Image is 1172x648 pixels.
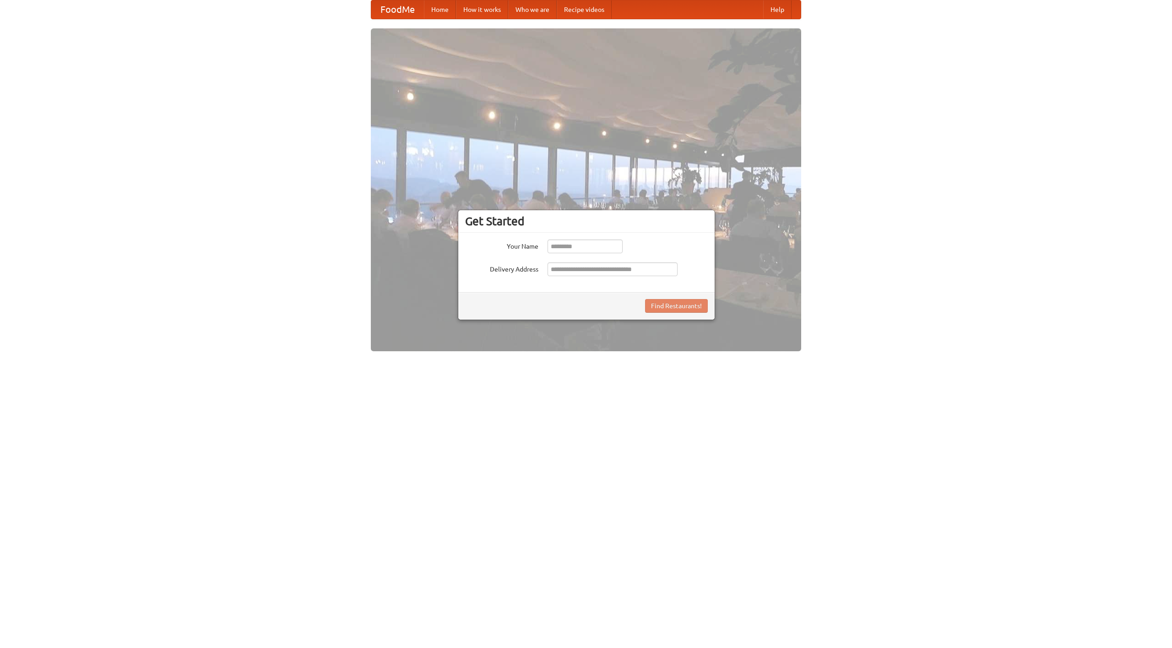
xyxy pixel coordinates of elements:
button: Find Restaurants! [645,299,708,313]
label: Delivery Address [465,262,538,274]
a: Who we are [508,0,557,19]
label: Your Name [465,240,538,251]
a: Recipe videos [557,0,612,19]
a: Help [763,0,792,19]
a: How it works [456,0,508,19]
a: FoodMe [371,0,424,19]
h3: Get Started [465,214,708,228]
a: Home [424,0,456,19]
